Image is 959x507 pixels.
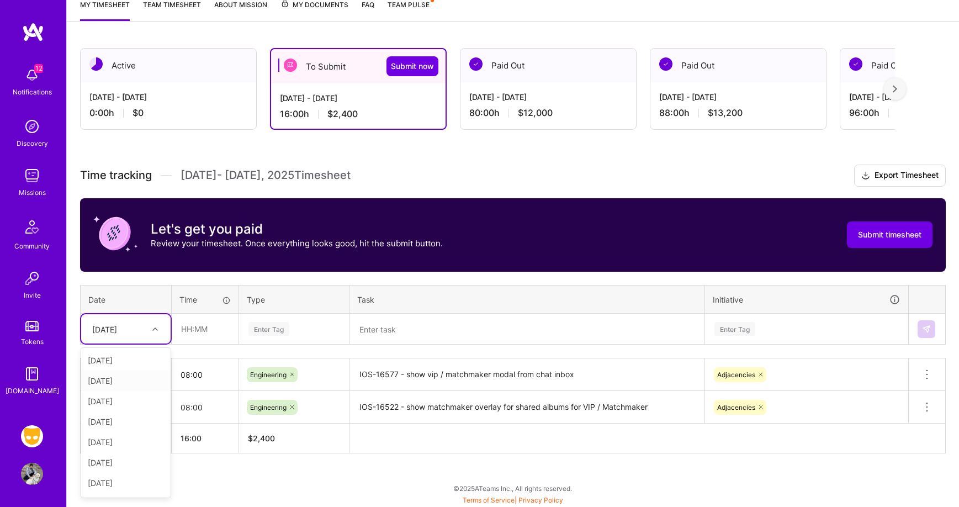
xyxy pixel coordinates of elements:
img: tokens [25,321,39,331]
div: [DATE] [81,452,171,473]
div: 80:00 h [469,107,627,119]
th: Type [239,285,349,314]
span: 12 [34,64,43,73]
div: [DATE] [81,371,171,391]
img: Paid Out [659,57,672,71]
div: Paid Out [460,49,636,82]
i: icon Download [861,170,870,182]
div: 88:00 h [659,107,817,119]
div: [DATE] [81,432,171,452]
img: User Avatar [21,463,43,485]
button: Submit timesheet [847,221,932,248]
i: icon Chevron [152,326,158,332]
img: coin [93,212,137,256]
span: $2,400 [327,108,358,120]
span: Submit now [391,61,434,72]
img: bell [21,64,43,86]
th: Total [81,424,172,453]
img: discovery [21,115,43,138]
div: Active [81,49,256,82]
img: Grindr: Mobile + BE + Cloud [21,425,43,447]
img: Submit [922,325,931,334]
a: Privacy Policy [518,496,563,504]
span: $ 2,400 [248,434,275,443]
textarea: IOS-16577 - show vip / matchmaker modal from chat inbox [351,360,703,390]
div: Initiative [713,293,900,306]
img: Paid Out [469,57,483,71]
span: Adjacencies [717,371,755,379]
span: $12,000 [518,107,553,119]
span: Engineering [250,371,287,379]
img: Active [89,57,103,71]
div: Tokens [21,336,44,347]
div: [DATE] [92,323,117,335]
p: Review your timesheet. Once everything looks good, hit the submit button. [151,237,443,249]
span: Submit timesheet [858,229,921,240]
button: Submit now [386,56,438,76]
div: Paid Out [650,49,826,82]
div: 16:00 h [280,108,437,120]
button: Export Timesheet [854,165,946,187]
div: Enter Tag [714,320,755,337]
th: Task [349,285,705,314]
span: $0 [133,107,144,119]
div: [DATE] [81,350,171,371]
span: Time tracking [80,168,152,182]
span: [DATE] - [DATE] , 2025 Timesheet [181,168,351,182]
img: teamwork [21,165,43,187]
div: Invite [24,289,41,301]
span: Engineering [250,403,287,411]
div: [DATE] - [DATE] [659,91,817,103]
div: [DATE] - [DATE] [280,92,437,104]
a: User Avatar [18,463,46,485]
div: Discovery [17,138,48,149]
h3: Let's get you paid [151,221,443,237]
th: 16:00 [172,424,239,453]
a: Terms of Service [463,496,515,504]
div: [DATE] [81,411,171,432]
div: 0:00 h [89,107,247,119]
span: $13,200 [708,107,743,119]
div: [DOMAIN_NAME] [6,385,59,397]
div: [DATE] [81,473,171,493]
th: Date [81,285,172,314]
input: HH:MM [172,360,239,389]
div: [DATE] - [DATE] [89,91,247,103]
span: Adjacencies [717,403,755,411]
div: [DATE] [81,391,171,411]
img: right [893,85,897,93]
span: | [463,496,563,504]
input: HH:MM [172,314,238,344]
div: © 2025 ATeams Inc., All rights reserved. [66,474,959,502]
div: To Submit [271,49,446,83]
img: guide book [21,363,43,385]
img: To Submit [284,59,297,72]
div: Missions [19,187,46,198]
input: HH:MM [172,393,239,422]
div: [DATE] - [DATE] [469,91,627,103]
a: Grindr: Mobile + BE + Cloud [18,425,46,447]
img: Paid Out [849,57,862,71]
img: logo [22,22,44,42]
img: Community [19,214,45,240]
span: Team Pulse [388,1,430,9]
textarea: IOS-16522 - show matchmaker overlay for shared albums for VIP / Matchmaker [351,392,703,422]
div: Community [14,240,50,252]
div: Enter Tag [248,320,289,337]
div: Time [179,294,231,305]
div: Notifications [13,86,52,98]
img: Invite [21,267,43,289]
